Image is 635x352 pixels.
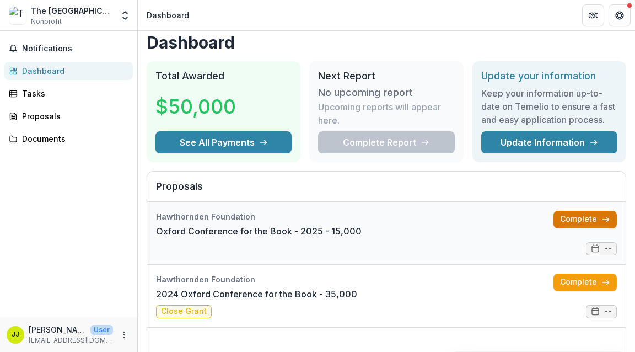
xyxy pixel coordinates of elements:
p: Upcoming reports will appear here. [318,100,454,127]
a: Dashboard [4,62,133,80]
h3: $50,000 [155,92,238,121]
button: Partners [582,4,604,26]
button: Get Help [609,4,631,26]
a: Proposals [4,107,133,125]
button: More [117,328,131,342]
div: The [GEOGRAPHIC_DATA][US_STATE] [31,5,113,17]
div: James G. Thomas, Jr. [12,331,19,338]
a: Oxford Conference for the Book - 2025 - 15,000 [156,225,362,238]
p: [EMAIL_ADDRESS][DOMAIN_NAME] [29,335,113,345]
nav: breadcrumb [142,7,193,23]
span: Nonprofit [31,17,62,26]
p: User [90,325,113,335]
img: The University of Mississippi [9,7,26,24]
h2: Total Awarded [155,70,292,82]
button: Notifications [4,40,133,57]
button: See All Payments [155,131,292,153]
div: Dashboard [147,9,189,21]
div: Proposals [22,110,124,122]
a: Tasks [4,84,133,103]
a: Complete [553,274,617,291]
a: Documents [4,130,133,148]
span: Notifications [22,44,128,54]
h3: No upcoming report [318,87,413,99]
h2: Proposals [156,180,617,201]
a: 2024 Oxford Conference for the Book - 35,000 [156,287,357,301]
button: Open entity switcher [117,4,133,26]
div: Dashboard [22,65,124,77]
a: Complete [553,211,617,228]
div: Tasks [22,88,124,99]
h1: Dashboard [147,33,626,52]
h2: Update your information [481,70,617,82]
h3: Keep your information up-to-date on Temelio to ensure a fast and easy application process. [481,87,617,126]
p: [PERSON_NAME] [29,324,86,335]
div: Documents [22,133,124,145]
a: Update Information [481,131,617,153]
h2: Next Report [318,70,454,82]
